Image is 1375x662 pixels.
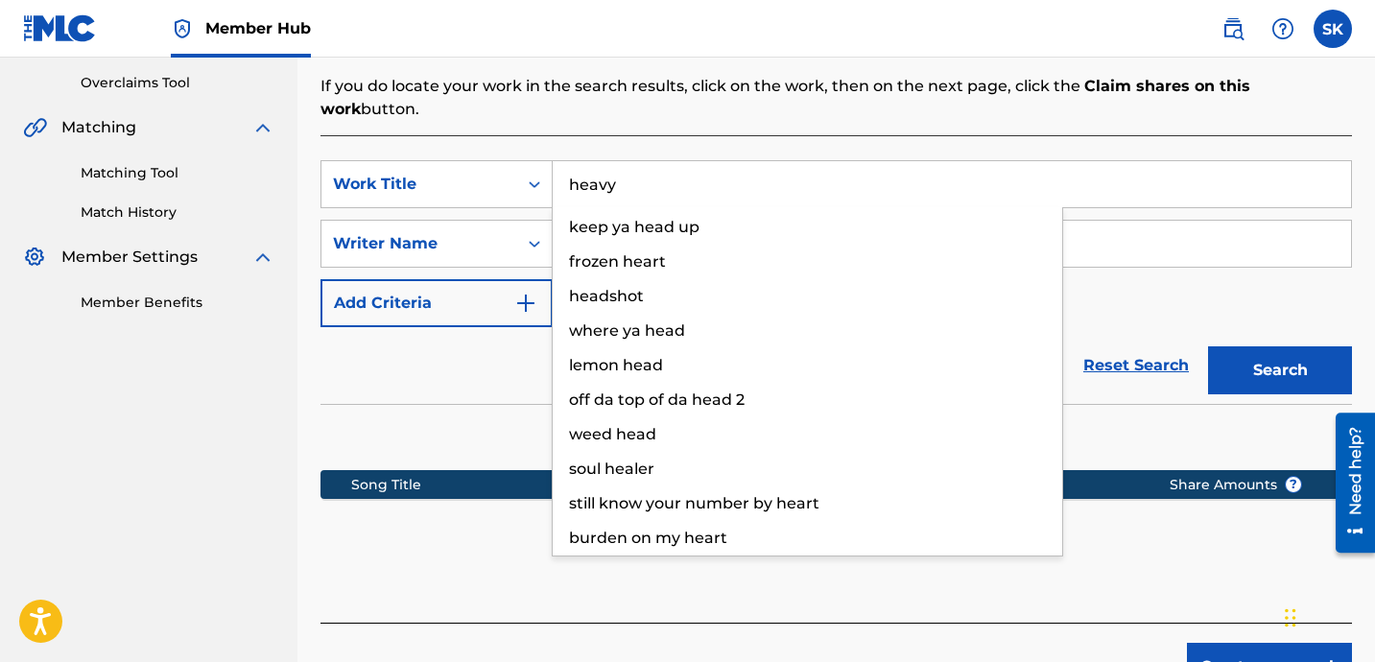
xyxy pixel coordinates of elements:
button: Add Criteria [320,279,553,327]
div: Help [1264,10,1302,48]
span: off da top of da head 2 [569,390,745,409]
span: Member Settings [61,246,198,269]
iframe: Resource Center [1321,406,1375,560]
img: search [1221,17,1245,40]
span: weed head [569,425,656,443]
span: soul healer [569,460,654,478]
span: Member Hub [205,17,311,39]
img: Matching [23,116,47,139]
span: lemon head [569,356,663,374]
span: frozen heart [569,252,666,271]
a: Match History [81,202,274,223]
span: ? [1286,477,1301,492]
p: If you do locate your work in the search results, click on the work, then on the next page, click... [320,75,1352,121]
span: Matching [61,116,136,139]
span: keep ya head up [569,218,699,236]
a: Reset Search [1074,344,1198,387]
div: User Menu [1314,10,1352,48]
img: expand [251,116,274,139]
div: Song Title [351,475,727,495]
img: MLC Logo [23,14,97,42]
img: Member Settings [23,246,46,269]
div: Work Title [333,173,506,196]
span: Share Amounts [1170,475,1302,495]
span: burden on my heart [569,529,727,547]
form: Search Form [320,160,1352,404]
div: Drag [1285,589,1296,647]
div: Writer Name [333,232,506,255]
img: expand [251,246,274,269]
button: Search [1208,346,1352,394]
span: where ya head [569,321,685,340]
iframe: Chat Widget [1279,570,1375,662]
img: Top Rightsholder [171,17,194,40]
span: headshot [569,287,644,305]
span: still know your number by heart [569,494,819,512]
img: 9d2ae6d4665cec9f34b9.svg [514,292,537,315]
a: Matching Tool [81,163,274,183]
a: Public Search [1214,10,1252,48]
img: help [1271,17,1294,40]
a: Overclaims Tool [81,73,274,93]
a: Member Benefits [81,293,274,313]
